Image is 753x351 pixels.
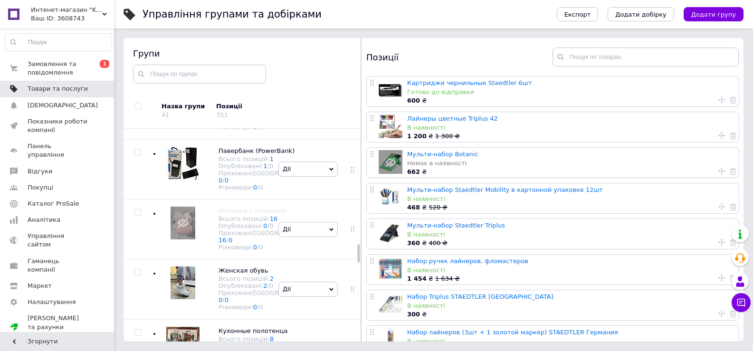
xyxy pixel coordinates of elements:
img: Игрушка с пледиком [171,207,195,239]
span: Відгуки [28,167,52,176]
div: ₴ [407,168,734,176]
span: Дії [283,165,291,172]
a: 0 [225,177,229,184]
img: Павербанк (PowerBank) [166,147,200,180]
h1: Управління групами та добірками [143,9,322,20]
span: Налаштування [28,298,76,306]
a: 16 [270,215,278,222]
div: 0 [269,282,273,289]
div: 0 [259,184,263,191]
a: Картриджи чернильные Staedtler 6шт [407,79,532,86]
div: Всього позицій: [219,215,321,222]
span: Дії [283,226,291,233]
button: Чат з покупцем [732,293,751,312]
span: 1 300 ₴ [435,133,459,140]
a: 2 [263,282,267,289]
div: 41 [162,111,170,118]
a: 0 [263,222,267,229]
b: 300 [407,311,420,318]
div: Групи [133,47,352,59]
a: 16 [219,237,227,244]
span: ₴ [407,275,435,282]
b: 468 [407,204,420,211]
b: 360 [407,239,420,247]
div: Приховані/[GEOGRAPHIC_DATA]: [219,229,321,244]
span: Каталог ProSale [28,199,79,208]
div: В наявності [407,302,734,310]
span: Додати групу [691,11,736,18]
span: Додати добірку [615,11,667,18]
span: 400 ₴ [429,239,447,247]
a: Набор ручек лайнеров, фломастеров [407,257,528,265]
div: Різновиди: [219,184,321,191]
img: Женская обувь [171,266,195,299]
div: Ваш ID: 3608743 [31,14,114,23]
div: ₴ [407,96,734,105]
span: Панель управління [28,142,88,159]
span: / [257,304,263,311]
span: / [257,244,263,251]
div: 0 [269,162,273,170]
span: Маркет [28,282,52,290]
span: Експорт [564,11,591,18]
div: В наявності [407,266,734,275]
a: 0 [219,296,222,304]
div: ₴ [407,310,734,319]
div: Назва групи [162,102,209,111]
span: Павербанк (PowerBank) [219,147,295,154]
div: Prom мікс 1 000 [28,332,88,340]
a: Видалити товар [730,131,736,140]
a: Набор лайнеров (3шт + 1 золотой маркер) STAEDTLER Германия [407,329,618,336]
span: [PERSON_NAME] та рахунки [28,314,88,340]
button: Додати групу [684,7,743,21]
div: Позиції [216,102,297,111]
div: Всього позицій: [219,335,321,342]
span: / [257,184,263,191]
a: Видалити товар [730,238,736,247]
span: Женская обувь [219,267,268,274]
div: Приховані/[GEOGRAPHIC_DATA]: [219,289,321,304]
a: 1 [263,162,267,170]
div: В наявності [407,337,734,346]
div: Приховані/[GEOGRAPHIC_DATA]: [219,170,321,184]
span: / [222,177,229,184]
div: В наявності [407,195,734,203]
span: Кухонные полотенца [219,327,288,334]
a: Видалити товар [730,202,736,211]
a: 0 [253,184,257,191]
span: ₴ [407,204,429,211]
div: 0 [259,244,263,251]
div: 0 [269,222,273,229]
a: 8 [270,335,274,342]
a: Мульти-набор Staedtler Triplus [407,222,505,229]
a: 0 [219,177,222,184]
span: Игрушка с пледиком [219,207,286,214]
span: ₴ [407,239,429,247]
span: [DEMOGRAPHIC_DATA] [28,101,98,110]
div: Опубліковані: [219,162,321,170]
a: 0 [253,244,257,251]
a: Лайнеры цветные Triplus 42 [407,115,498,122]
span: Замовлення та повідомлення [28,60,88,77]
a: Набор Triplus STAEDTLER [GEOGRAPHIC_DATA] [407,293,553,300]
span: / [267,162,274,170]
a: Видалити товар [730,95,736,104]
a: 0 [229,237,232,244]
span: 1 634 ₴ [435,275,459,282]
div: Позиції [366,47,553,66]
span: 520 ₴ [429,204,447,211]
div: Немає в наявності [407,159,734,168]
span: Товари та послуги [28,85,88,93]
span: / [267,282,274,289]
a: Видалити товар [730,167,736,175]
span: 1 [100,60,109,68]
button: Додати добірку [608,7,674,21]
button: Експорт [557,7,599,21]
b: 1 454 [407,275,427,282]
a: 0 [225,296,229,304]
span: / [267,222,274,229]
span: Управління сайтом [28,232,88,249]
span: Показники роботи компанії [28,117,88,134]
div: Різновиди: [219,244,321,251]
span: Дії [283,285,291,293]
